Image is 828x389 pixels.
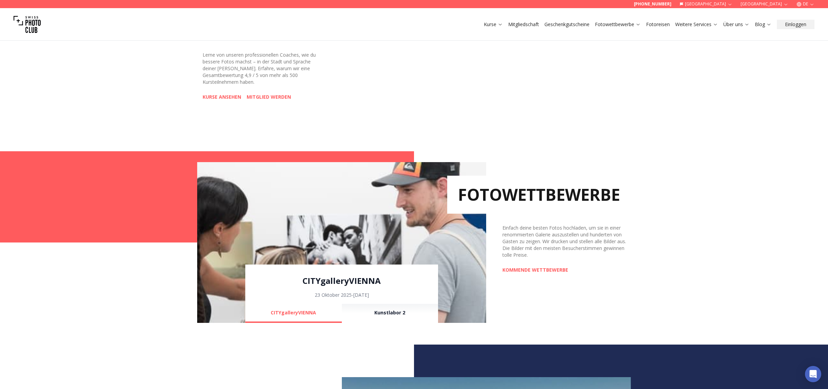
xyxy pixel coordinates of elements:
[247,94,291,100] a: MITGLIED WERDEN
[508,21,539,28] a: Mitgliedschaft
[723,21,749,28] a: Über uns
[342,304,438,323] button: Kunstlabor 2
[672,20,721,29] button: Weitere Services
[197,162,486,323] img: Learn Photography
[752,20,774,29] button: Blog
[805,366,821,382] div: Open Intercom Messenger
[502,225,631,258] div: Einfach deine besten Fotos hochladen, um sie in einer renommierten Galerie auszustellen und hunde...
[245,292,438,298] div: 23 Oktober 2025 - [DATE]
[777,20,814,29] button: Einloggen
[646,21,670,28] a: Fotoreisen
[502,267,568,273] a: KOMMENDE WETTBEWERBE
[203,52,316,85] span: Lerne von unseren professionellen Coaches, wie du bessere Fotos machst – in der Stadt und Sprache...
[544,21,589,28] a: Geschenkgutscheine
[675,21,718,28] a: Weitere Services
[721,20,752,29] button: Über uns
[595,21,641,28] a: Fotowettbewerbe
[505,20,542,29] button: Mitgliedschaft
[542,20,592,29] button: Geschenkgutscheine
[755,21,771,28] a: Blog
[643,20,672,29] button: Fotoreisen
[592,20,643,29] button: Fotowettbewerbe
[245,275,438,286] a: CITYgalleryVIENNA
[203,94,241,100] a: KURSE ANSEHEN
[484,21,503,28] a: Kurse
[245,304,341,323] button: CITYgalleryVIENNA
[447,176,631,214] h2: FOTOWETTBEWERBE
[14,11,41,38] img: Swiss photo club
[634,1,671,7] a: [PHONE_NUMBER]
[481,20,505,29] button: Kurse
